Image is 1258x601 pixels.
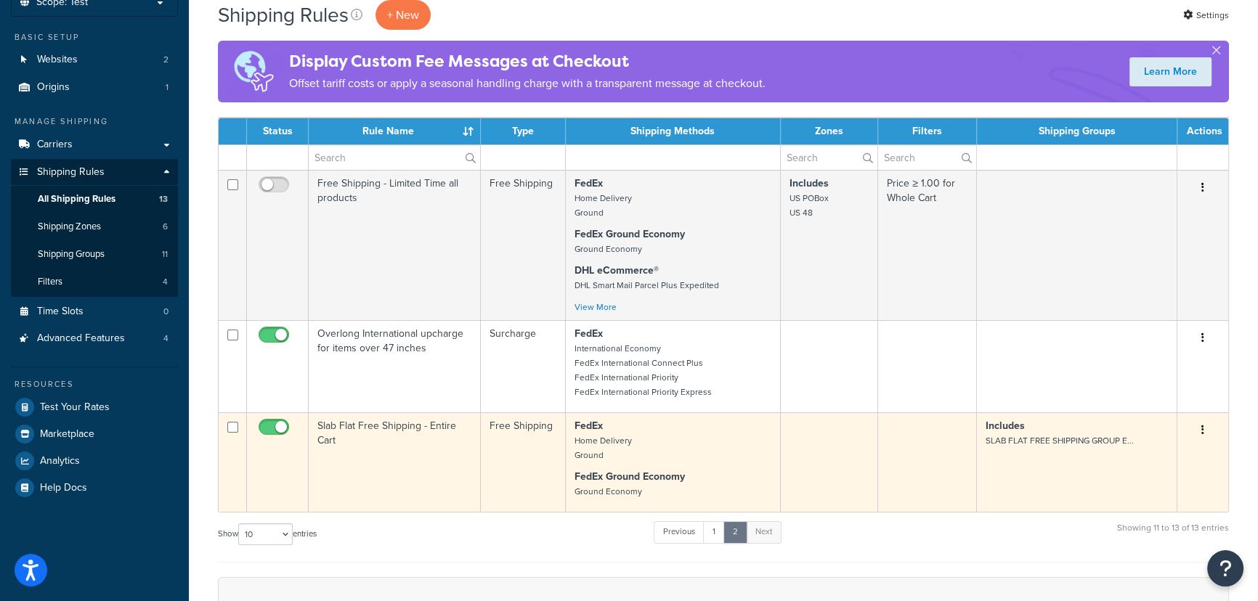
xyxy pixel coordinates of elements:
[1207,550,1243,586] button: Open Resource Center
[654,521,705,543] a: Previous
[163,54,169,66] span: 2
[11,186,178,213] a: All Shipping Rules 13
[38,221,101,233] span: Shipping Zones
[162,248,168,261] span: 11
[575,192,632,219] small: Home Delivery Ground
[723,521,747,543] a: 2
[11,115,178,128] div: Manage Shipping
[1117,520,1229,551] div: Showing 11 to 13 of 13 entries
[289,49,766,73] h4: Display Custom Fee Messages at Checkout
[781,145,878,170] input: Search
[11,325,178,352] a: Advanced Features 4
[11,186,178,213] li: All Shipping Rules
[566,118,781,144] th: Shipping Methods
[11,46,178,73] a: Websites 2
[11,131,178,158] a: Carriers
[218,41,289,102] img: duties-banner-06bc72dcb5fe05cb3f9472aba00be2ae8eb53ab6f0d8bb03d382ba314ac3c341.png
[977,118,1177,144] th: Shipping Groups
[11,378,178,391] div: Resources
[37,54,78,66] span: Websites
[878,145,976,170] input: Search
[40,428,94,441] span: Marketplace
[790,192,829,219] small: US POBox US 48
[575,300,617,314] a: View More
[1129,57,1212,86] a: Learn More
[11,448,178,474] a: Analytics
[11,421,178,447] a: Marketplace
[163,332,169,345] span: 4
[166,81,169,94] span: 1
[575,418,603,433] strong: FedEx
[11,213,178,240] li: Shipping Zones
[218,523,317,545] label: Show entries
[575,226,685,242] strong: FedEx Ground Economy
[38,276,62,288] span: Filters
[40,401,110,414] span: Test Your Rates
[481,118,566,144] th: Type
[575,469,685,484] strong: FedEx Ground Economy
[790,176,829,191] strong: Includes
[11,74,178,101] li: Origins
[309,412,481,512] td: Slab Flat Free Shipping - Entire Cart
[309,118,481,144] th: Rule Name : activate to sort column ascending
[11,298,178,325] li: Time Slots
[11,241,178,268] li: Shipping Groups
[11,298,178,325] a: Time Slots 0
[11,241,178,268] a: Shipping Groups 11
[986,434,1134,447] small: SLAB FLAT FREE SHIPPING GROUP E...
[986,418,1025,433] strong: Includes
[1183,5,1229,25] a: Settings
[11,159,178,186] a: Shipping Rules
[40,455,80,467] span: Analytics
[247,118,309,144] th: Status
[11,325,178,352] li: Advanced Features
[159,193,168,205] span: 13
[481,320,566,412] td: Surcharge
[703,521,725,543] a: 1
[575,176,603,191] strong: FedEx
[218,1,349,29] h1: Shipping Rules
[11,213,178,240] a: Shipping Zones 6
[37,166,105,179] span: Shipping Rules
[1177,118,1228,144] th: Actions
[37,139,73,151] span: Carriers
[481,412,566,512] td: Free Shipping
[575,242,642,255] small: Ground Economy
[38,248,105,261] span: Shipping Groups
[163,221,168,233] span: 6
[878,118,977,144] th: Filters
[11,394,178,420] a: Test Your Rates
[878,170,977,320] td: Price ≥ 1.00 for Whole Cart
[575,326,603,341] strong: FedEx
[309,170,481,320] td: Free Shipping - Limited Time all products
[11,269,178,295] li: Filters
[575,342,712,398] small: International Economy FedEx International Connect Plus FedEx International Priority FedEx Interna...
[746,521,782,543] a: Next
[11,31,178,44] div: Basic Setup
[37,306,84,318] span: Time Slots
[575,485,642,498] small: Ground Economy
[238,523,293,545] select: Showentries
[11,159,178,297] li: Shipping Rules
[11,269,178,295] a: Filters 4
[481,170,566,320] td: Free Shipping
[575,434,632,462] small: Home Delivery Ground
[38,193,115,205] span: All Shipping Rules
[37,81,70,94] span: Origins
[11,475,178,501] a: Help Docs
[37,332,125,345] span: Advanced Features
[575,263,659,278] strong: DHL eCommerce®
[575,279,719,292] small: DHL Smart Mail Parcel Plus Expedited
[163,276,168,288] span: 4
[40,482,87,494] span: Help Docs
[289,73,766,94] p: Offset tariff costs or apply a seasonal handling charge with a transparent message at checkout.
[309,145,480,170] input: Search
[309,320,481,412] td: Overlong International upcharge for items over 47 inches
[163,306,169,318] span: 0
[11,74,178,101] a: Origins 1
